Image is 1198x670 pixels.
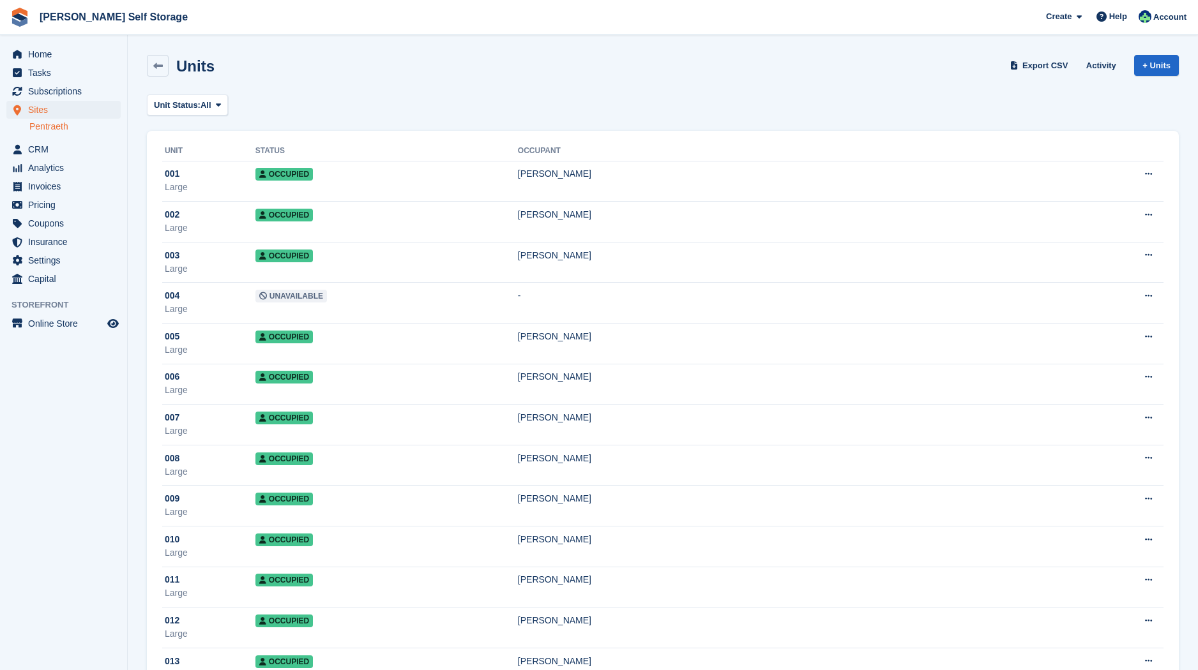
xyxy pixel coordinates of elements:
a: menu [6,101,121,119]
span: Create [1046,10,1072,23]
span: 012 [165,614,179,627]
span: 008 [165,452,179,465]
span: Tasks [28,64,105,82]
span: Occupied [255,209,313,221]
span: Pricing [28,196,105,214]
span: All [201,99,211,112]
div: [PERSON_NAME] [518,655,1066,668]
span: 013 [165,655,179,668]
span: CRM [28,140,105,158]
span: Invoices [28,177,105,195]
div: Large [165,465,255,479]
div: Large [165,505,255,519]
img: stora-icon-8386f47178a22dfd0bd8f6a31ec36ba5ce8667c1dd55bd0f319d3a0aa187defe.svg [10,8,29,27]
div: [PERSON_NAME] [518,492,1066,505]
div: Large [165,181,255,194]
span: 004 [165,289,179,302]
span: Subscriptions [28,82,105,100]
div: [PERSON_NAME] [518,208,1066,221]
span: Occupied [255,168,313,181]
a: menu [6,214,121,232]
span: Occupied [255,331,313,343]
span: Unit Status: [154,99,201,112]
div: Large [165,221,255,235]
span: Analytics [28,159,105,177]
a: + Units [1134,55,1179,76]
div: [PERSON_NAME] [518,411,1066,424]
span: Unavailable [255,290,327,302]
span: 007 [165,411,179,424]
a: menu [6,82,121,100]
div: Large [165,546,255,560]
a: menu [6,196,121,214]
h2: Units [176,57,215,75]
span: Storefront [11,299,127,311]
div: [PERSON_NAME] [518,452,1066,465]
div: Large [165,383,255,397]
a: menu [6,140,121,158]
a: menu [6,177,121,195]
span: Settings [28,251,105,269]
a: menu [6,233,121,251]
div: [PERSON_NAME] [518,330,1066,343]
div: [PERSON_NAME] [518,249,1066,262]
a: menu [6,64,121,82]
div: [PERSON_NAME] [518,167,1066,181]
span: 010 [165,533,179,546]
div: [PERSON_NAME] [518,533,1066,546]
span: Home [28,45,105,63]
a: menu [6,45,121,63]
div: Large [165,262,255,276]
a: Export CSV [1008,55,1073,76]
span: Occupied [255,493,313,505]
span: Export CSV [1022,59,1068,72]
a: menu [6,159,121,177]
td: - [518,283,1066,324]
a: Pentraeth [29,121,121,133]
span: Occupied [255,533,313,546]
div: Large [165,627,255,641]
span: Occupied [255,249,313,262]
div: Large [165,302,255,316]
th: Unit [162,141,255,161]
span: 001 [165,167,179,181]
span: Account [1153,11,1187,24]
div: [PERSON_NAME] [518,370,1066,383]
a: Activity [1081,55,1121,76]
span: Occupied [255,412,313,424]
a: Preview store [105,316,121,331]
a: menu [6,270,121,288]
span: Occupied [255,574,313,586]
button: Unit Status: All [147,94,228,115]
th: Status [255,141,518,161]
div: Large [165,424,255,438]
span: Online Store [28,315,105,332]
span: Insurance [28,233,105,251]
span: 009 [165,492,179,505]
span: Occupied [255,614,313,627]
span: 003 [165,249,179,262]
span: Coupons [28,214,105,232]
a: menu [6,315,121,332]
span: 005 [165,330,179,343]
div: [PERSON_NAME] [518,573,1066,586]
div: Large [165,586,255,600]
span: Help [1109,10,1127,23]
div: [PERSON_NAME] [518,614,1066,627]
span: 002 [165,208,179,221]
span: Occupied [255,371,313,383]
span: 006 [165,370,179,383]
th: Occupant [518,141,1066,161]
a: [PERSON_NAME] Self Storage [34,6,193,27]
span: Capital [28,270,105,288]
a: menu [6,251,121,269]
div: Large [165,343,255,357]
span: Sites [28,101,105,119]
span: Occupied [255,655,313,668]
img: Dafydd Pritchard [1139,10,1151,23]
span: 011 [165,573,179,586]
span: Occupied [255,452,313,465]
